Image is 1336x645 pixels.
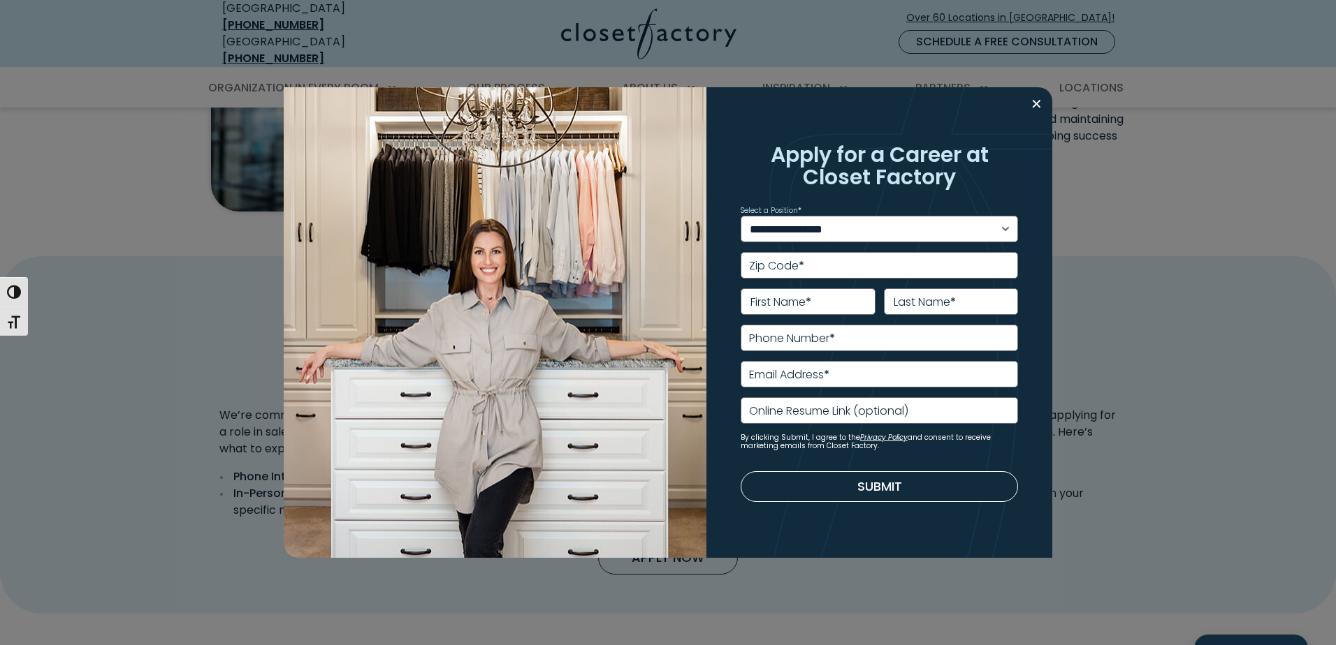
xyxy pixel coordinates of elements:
a: Privacy Policy [860,432,908,443]
img: Closet Factory Employee [284,87,706,558]
label: Last Name [894,297,956,308]
small: By clicking Submit, I agree to the and consent to receive marketing emails from Closet Factory. [741,433,1019,450]
label: Online Resume Link (optional) [749,406,908,417]
span: Apply for a Career at Closet Factory [771,140,989,192]
button: Close modal [1026,93,1047,115]
label: Phone Number [749,333,835,344]
label: First Name [750,297,811,308]
label: Select a Position [741,207,801,214]
button: Submit [741,471,1019,502]
label: Email Address [749,369,829,380]
label: Zip Code [749,260,804,272]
